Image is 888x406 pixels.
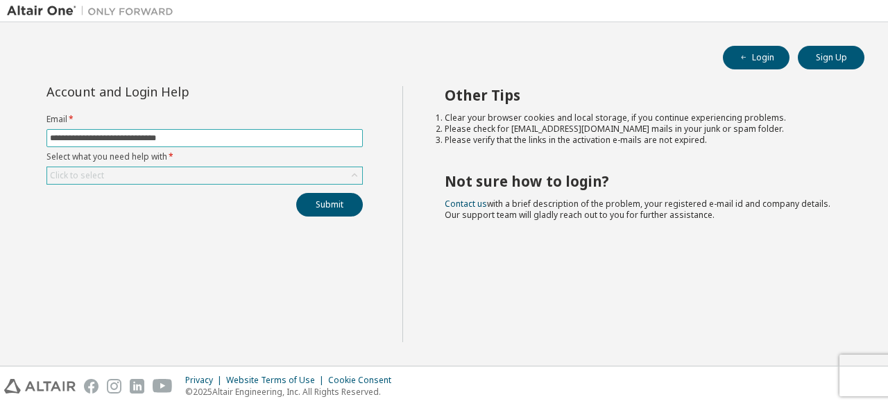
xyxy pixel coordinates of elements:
[46,86,300,97] div: Account and Login Help
[445,172,840,190] h2: Not sure how to login?
[107,379,121,394] img: instagram.svg
[185,386,400,398] p: © 2025 Altair Engineering, Inc. All Rights Reserved.
[7,4,180,18] img: Altair One
[130,379,144,394] img: linkedin.svg
[47,167,362,184] div: Click to select
[445,135,840,146] li: Please verify that the links in the activation e-mails are not expired.
[185,375,226,386] div: Privacy
[153,379,173,394] img: youtube.svg
[50,170,104,181] div: Click to select
[445,198,830,221] span: with a brief description of the problem, your registered e-mail id and company details. Our suppo...
[84,379,99,394] img: facebook.svg
[46,151,363,162] label: Select what you need help with
[445,198,487,210] a: Contact us
[445,86,840,104] h2: Other Tips
[445,112,840,124] li: Clear your browser cookies and local storage, if you continue experiencing problems.
[328,375,400,386] div: Cookie Consent
[46,114,363,125] label: Email
[296,193,363,217] button: Submit
[445,124,840,135] li: Please check for [EMAIL_ADDRESS][DOMAIN_NAME] mails in your junk or spam folder.
[4,379,76,394] img: altair_logo.svg
[226,375,328,386] div: Website Terms of Use
[723,46,789,69] button: Login
[798,46,864,69] button: Sign Up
